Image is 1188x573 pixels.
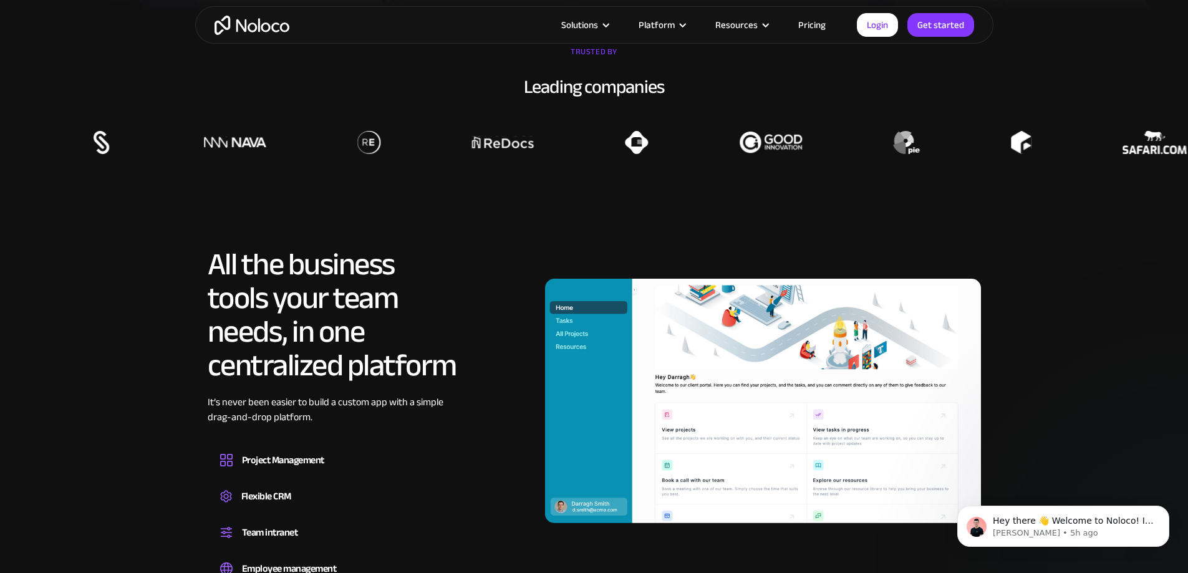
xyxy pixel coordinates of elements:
[623,17,700,33] div: Platform
[208,395,457,443] div: It’s never been easier to build a custom app with a simple drag-and-drop platform.
[700,17,783,33] div: Resources
[208,248,457,382] h2: All the business tools your team needs, in one centralized platform
[242,451,324,469] div: Project Management
[215,16,289,35] a: home
[715,17,758,33] div: Resources
[939,479,1188,567] iframe: Intercom notifications message
[857,13,898,37] a: Login
[242,523,298,542] div: Team intranet
[907,13,974,37] a: Get started
[783,17,841,33] a: Pricing
[220,469,445,473] div: Design custom project management tools to speed up workflows, track progress, and optimize your t...
[639,17,675,33] div: Platform
[561,17,598,33] div: Solutions
[546,17,623,33] div: Solutions
[220,542,445,546] div: Set up a central space for your team to collaborate, share information, and stay up to date on co...
[220,506,445,509] div: Create a custom CRM that you can adapt to your business’s needs, centralize your workflows, and m...
[241,487,291,506] div: Flexible CRM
